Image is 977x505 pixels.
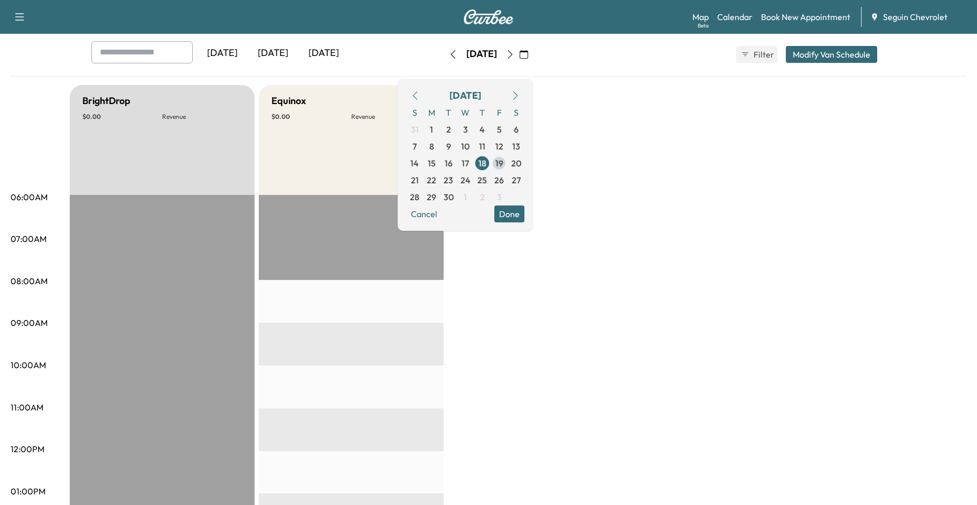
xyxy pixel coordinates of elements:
div: [DATE] [298,41,349,66]
span: S [508,104,524,121]
span: T [474,104,491,121]
span: 29 [427,191,436,203]
a: Calendar [717,11,753,23]
div: Beta [698,22,709,30]
span: 31 [411,123,419,136]
p: Revenue [162,113,242,121]
span: 26 [494,174,504,186]
p: 10:00AM [11,359,46,371]
span: 22 [427,174,436,186]
a: MapBeta [692,11,709,23]
h5: Equinox [271,93,306,108]
span: 24 [461,174,471,186]
span: Seguin Chevrolet [883,11,947,23]
span: 21 [411,174,419,186]
span: 5 [497,123,502,136]
span: 17 [462,157,469,170]
span: 20 [511,157,521,170]
span: 3 [497,191,502,203]
p: 09:00AM [11,316,48,329]
h5: BrightDrop [82,93,130,108]
button: Filter [736,46,777,63]
span: 12 [495,140,503,153]
span: 10 [461,140,469,153]
button: Done [494,205,524,222]
p: Revenue [351,113,431,121]
span: 8 [429,140,434,153]
span: 7 [412,140,417,153]
div: [DATE] [248,41,298,66]
span: Filter [754,48,773,61]
span: S [406,104,423,121]
span: M [423,104,440,121]
span: T [440,104,457,121]
div: [DATE] [449,88,481,103]
span: 2 [446,123,451,136]
button: Modify Van Schedule [786,46,877,63]
span: 1 [464,191,467,203]
img: Curbee Logo [463,10,514,24]
span: 11 [479,140,485,153]
p: $ 0.00 [82,113,162,121]
span: 13 [512,140,520,153]
span: F [491,104,508,121]
span: 18 [478,157,486,170]
div: [DATE] [466,48,497,61]
span: 28 [410,191,419,203]
div: [DATE] [197,41,248,66]
p: 11:00AM [11,401,43,414]
span: 2 [480,191,485,203]
span: 9 [446,140,451,153]
p: 01:00PM [11,485,45,498]
span: 15 [428,157,436,170]
span: 30 [444,191,454,203]
span: 27 [512,174,521,186]
p: 07:00AM [11,232,46,245]
span: 16 [445,157,453,170]
span: 14 [410,157,419,170]
button: Cancel [406,205,442,222]
span: 23 [444,174,453,186]
span: 3 [463,123,468,136]
p: 06:00AM [11,191,48,203]
span: 6 [514,123,519,136]
p: 12:00PM [11,443,44,455]
span: W [457,104,474,121]
span: 25 [477,174,487,186]
p: 08:00AM [11,275,48,287]
span: 1 [430,123,433,136]
span: 19 [495,157,503,170]
span: 4 [480,123,485,136]
a: Book New Appointment [761,11,850,23]
p: $ 0.00 [271,113,351,121]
